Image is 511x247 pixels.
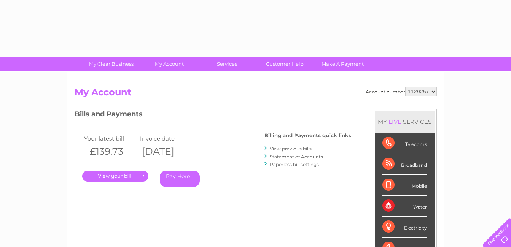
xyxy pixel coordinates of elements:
a: Pay Here [160,171,200,187]
a: . [82,171,148,182]
div: Broadband [382,154,427,175]
h4: Billing and Payments quick links [264,133,351,138]
td: Your latest bill [82,133,138,144]
a: Statement of Accounts [270,154,323,160]
div: MY SERVICES [375,111,435,133]
div: Telecoms [382,133,427,154]
div: LIVE [387,118,403,125]
a: View previous bills [270,146,312,152]
a: Customer Help [253,57,316,71]
th: -£139.73 [82,144,138,159]
a: Make A Payment [311,57,374,71]
div: Account number [366,87,437,96]
a: Paperless bill settings [270,161,319,167]
td: Invoice date [138,133,194,144]
h2: My Account [75,87,437,101]
th: [DATE] [138,144,194,159]
h3: Bills and Payments [75,109,351,122]
div: Mobile [382,175,427,196]
a: My Clear Business [80,57,143,71]
a: Services [196,57,258,71]
div: Electricity [382,217,427,237]
a: My Account [138,57,201,71]
div: Water [382,196,427,217]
